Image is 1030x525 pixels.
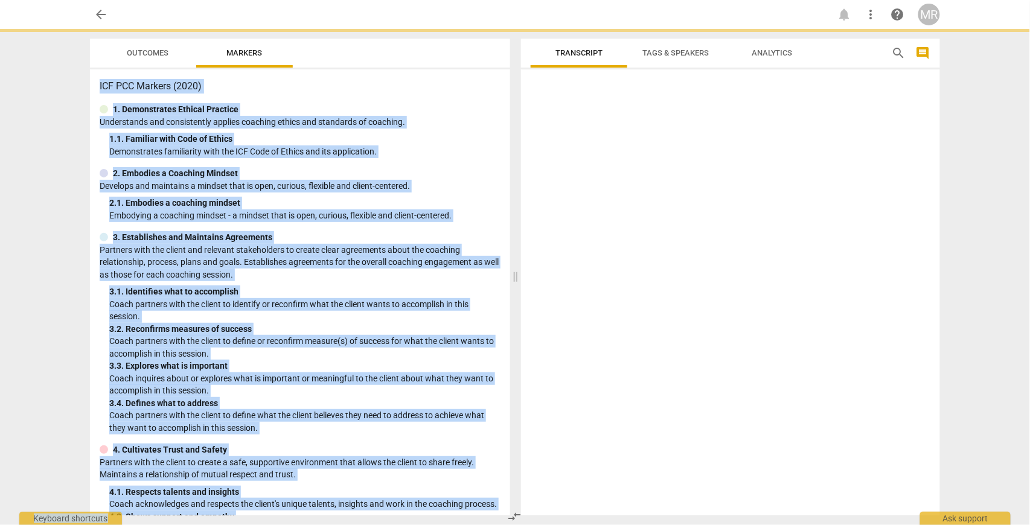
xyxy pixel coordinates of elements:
[109,360,501,372] div: 3. 3. Explores what is important
[892,46,906,60] span: search
[109,486,501,498] div: 4. 1. Respects talents and insights
[887,4,909,25] a: Help
[109,298,501,323] p: Coach partners with the client to identify or reconfirm what the client wants to accomplish in th...
[889,43,909,63] button: Search
[227,48,263,57] span: Markers
[100,116,501,129] p: Understands and consistently applies coaching ethics and standards of coaching.
[913,43,933,63] button: Show/Hide comments
[109,323,501,336] div: 3. 2. Reconfirms measures of success
[864,7,878,22] span: more_vert
[109,335,501,360] p: Coach partners with the client to define or reconfirm measure(s) of success for what the client w...
[891,7,905,22] span: help
[127,48,169,57] span: Outcomes
[113,167,238,180] p: 2. Embodies a Coaching Mindset
[920,512,1011,525] div: Ask support
[109,409,501,434] p: Coach partners with the client to define what the client believes they need to address to achieve...
[916,46,930,60] span: comment
[100,456,501,481] p: Partners with the client to create a safe, supportive environment that allows the client to share...
[109,133,501,145] div: 1. 1. Familiar with Code of Ethics
[555,48,603,57] span: Transcript
[113,103,238,116] p: 1. Demonstrates Ethical Practice
[100,79,501,94] h3: ICF PCC Markers (2020)
[109,285,501,298] div: 3. 1. Identifies what to accomplish
[642,48,709,57] span: Tags & Speakers
[109,145,501,158] p: Demonstrates familiarity with the ICF Code of Ethics and its application.
[752,48,793,57] span: Analytics
[109,197,501,209] div: 2. 1. Embodies a coaching mindset
[19,512,122,525] div: Keyboard shortcuts
[100,244,501,281] p: Partners with the client and relevant stakeholders to create clear agreements about the coaching ...
[94,7,108,22] span: arrow_back
[109,372,501,397] p: Coach inquires about or explores what is important or meaningful to the client about what they wa...
[113,444,227,456] p: 4. Cultivates Trust and Safety
[113,231,272,244] p: 3. Establishes and Maintains Agreements
[109,511,501,523] div: 4. 2. Shows support and empathy
[100,180,501,192] p: Develops and maintains a mindset that is open, curious, flexible and client-centered.
[109,397,501,410] div: 3. 4. Defines what to address
[109,209,501,222] p: Embodying a coaching mindset - a mindset that is open, curious, flexible and client-centered.
[508,509,522,524] span: compare_arrows
[109,498,501,511] p: Coach acknowledges and respects the client's unique talents, insights and work in the coaching pr...
[918,4,940,25] button: MR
